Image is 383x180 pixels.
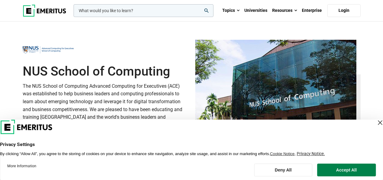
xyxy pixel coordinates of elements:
[327,4,361,17] a: Login
[23,64,188,79] h1: NUS School of Computing
[23,82,188,144] p: The NUS School of Computing Advanced Computing for Executives (ACE) was established to help busin...
[195,40,356,151] img: NUS School of Computing
[23,43,74,56] img: NUS School of Computing
[74,4,213,17] input: woocommerce-product-search-field-0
